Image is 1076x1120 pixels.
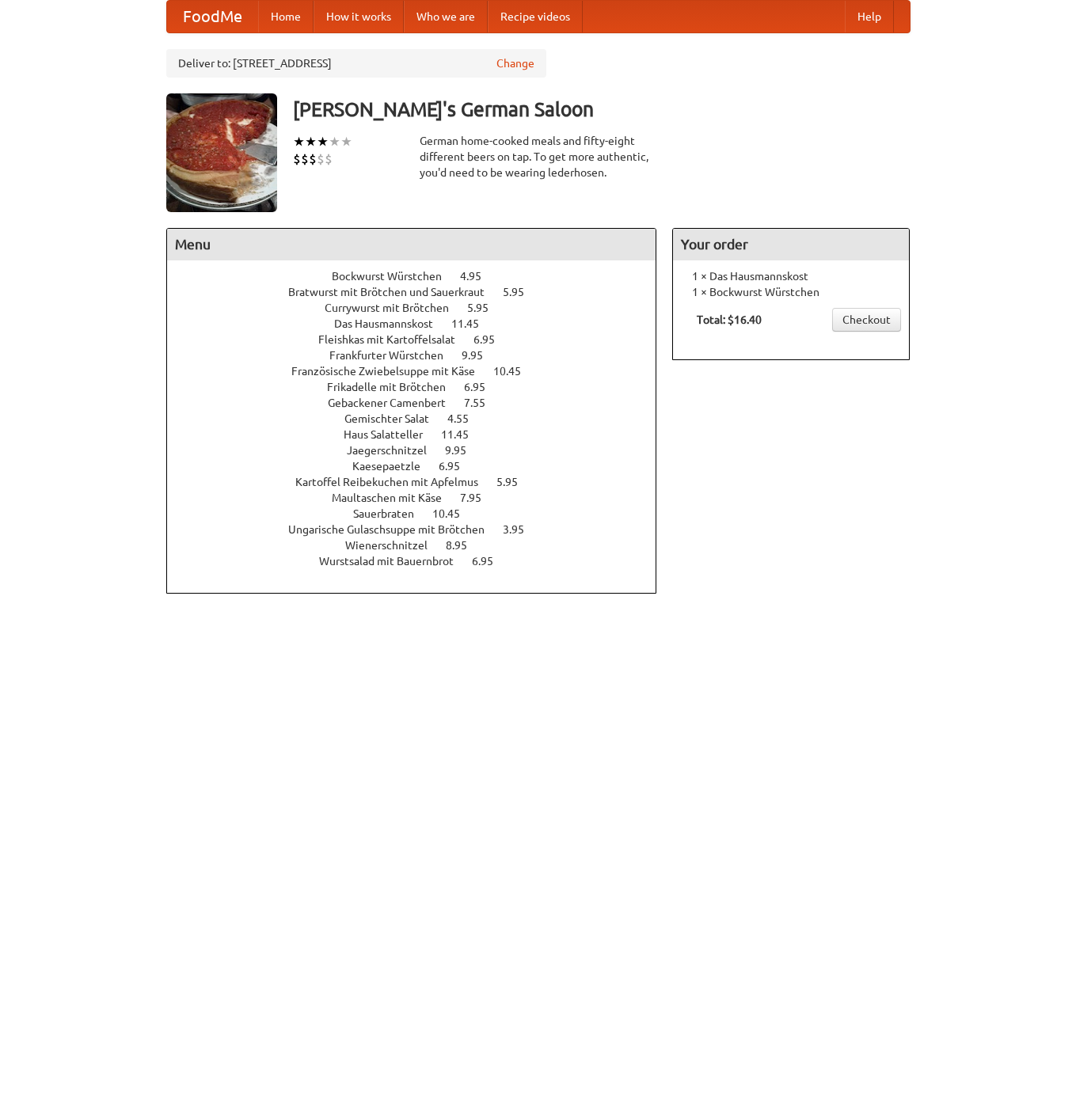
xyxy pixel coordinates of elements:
span: 4.95 [460,270,497,283]
span: 10.45 [493,365,537,378]
li: ★ [340,133,352,150]
span: Frankfurter Würstchen [329,349,459,362]
span: 6.95 [464,381,501,393]
a: FoodMe [167,1,258,32]
a: Jaegerschnitzel 9.95 [347,444,496,457]
li: 1 × Bockwurst Würstchen [681,284,901,300]
span: 7.55 [464,397,501,409]
h4: Your order [673,229,909,260]
span: Bratwurst mit Brötchen und Sauerkraut [288,286,500,298]
a: Gemischter Salat 4.55 [344,412,498,425]
a: Kaesepaetzle 6.95 [352,460,489,473]
span: Sauerbraten [353,507,430,520]
span: 11.45 [451,317,495,330]
span: Currywurst mit Brötchen [325,302,465,314]
span: 6.95 [472,555,509,568]
span: Wurstsalad mit Bauernbrot [319,555,470,568]
span: Haus Salatteller [344,428,439,441]
li: $ [317,150,325,168]
div: Deliver to: [STREET_ADDRESS] [166,49,546,78]
a: Bratwurst mit Brötchen und Sauerkraut 5.95 [288,286,553,298]
a: Who we are [404,1,488,32]
span: Französische Zwiebelsuppe mit Käse [291,365,491,378]
li: ★ [305,133,317,150]
span: 9.95 [462,349,499,362]
a: Haus Salatteller 11.45 [344,428,498,441]
span: Fleishkas mit Kartoffelsalat [318,333,471,346]
span: Das Hausmannskost [334,317,449,330]
span: Wienerschnitzel [345,539,443,552]
div: German home-cooked meals and fifty-eight different beers on tap. To get more authentic, you'd nee... [420,133,657,180]
a: Wienerschnitzel 8.95 [345,539,496,552]
a: How it works [314,1,404,32]
a: Gebackener Camenbert 7.55 [328,397,515,409]
a: Ungarische Gulaschsuppe mit Brötchen 3.95 [288,523,553,536]
li: $ [325,150,333,168]
a: Currywurst mit Brötchen 5.95 [325,302,518,314]
span: Jaegerschnitzel [347,444,443,457]
span: Kaesepaetzle [352,460,436,473]
a: Recipe videos [488,1,583,32]
a: Frankfurter Würstchen 9.95 [329,349,512,362]
span: Gemischter Salat [344,412,445,425]
span: 11.45 [441,428,485,441]
b: Total: $16.40 [697,313,762,326]
li: $ [309,150,317,168]
li: $ [293,150,301,168]
h3: [PERSON_NAME]'s German Saloon [293,93,911,125]
span: Bockwurst Würstchen [332,270,458,283]
a: Fleishkas mit Kartoffelsalat 6.95 [318,333,524,346]
a: Kartoffel Reibekuchen mit Apfelmus 5.95 [295,476,547,488]
span: 6.95 [473,333,511,346]
a: Home [258,1,314,32]
a: Bockwurst Würstchen 4.95 [332,270,511,283]
span: 8.95 [446,539,483,552]
span: 5.95 [496,476,534,488]
a: Checkout [832,308,901,332]
span: 4.55 [447,412,485,425]
li: ★ [329,133,340,150]
span: 9.95 [445,444,482,457]
span: Maultaschen mit Käse [332,492,458,504]
span: Kartoffel Reibekuchen mit Apfelmus [295,476,494,488]
a: Sauerbraten 10.45 [353,507,489,520]
li: ★ [293,133,305,150]
span: 7.95 [460,492,497,504]
li: 1 × Das Hausmannskost [681,268,901,284]
li: ★ [317,133,329,150]
h4: Menu [167,229,656,260]
a: Wurstsalad mit Bauernbrot 6.95 [319,555,523,568]
span: 3.95 [503,523,540,536]
a: Change [496,55,534,71]
span: 5.95 [467,302,504,314]
span: 10.45 [432,507,476,520]
span: Gebackener Camenbert [328,397,462,409]
a: Das Hausmannskost 11.45 [334,317,508,330]
span: 5.95 [503,286,540,298]
a: Maultaschen mit Käse 7.95 [332,492,511,504]
a: Französische Zwiebelsuppe mit Käse 10.45 [291,365,550,378]
li: $ [301,150,309,168]
span: 6.95 [439,460,476,473]
span: Frikadelle mit Brötchen [327,381,462,393]
a: Help [845,1,894,32]
span: Ungarische Gulaschsuppe mit Brötchen [288,523,500,536]
a: Frikadelle mit Brötchen 6.95 [327,381,515,393]
img: angular.jpg [166,93,277,212]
